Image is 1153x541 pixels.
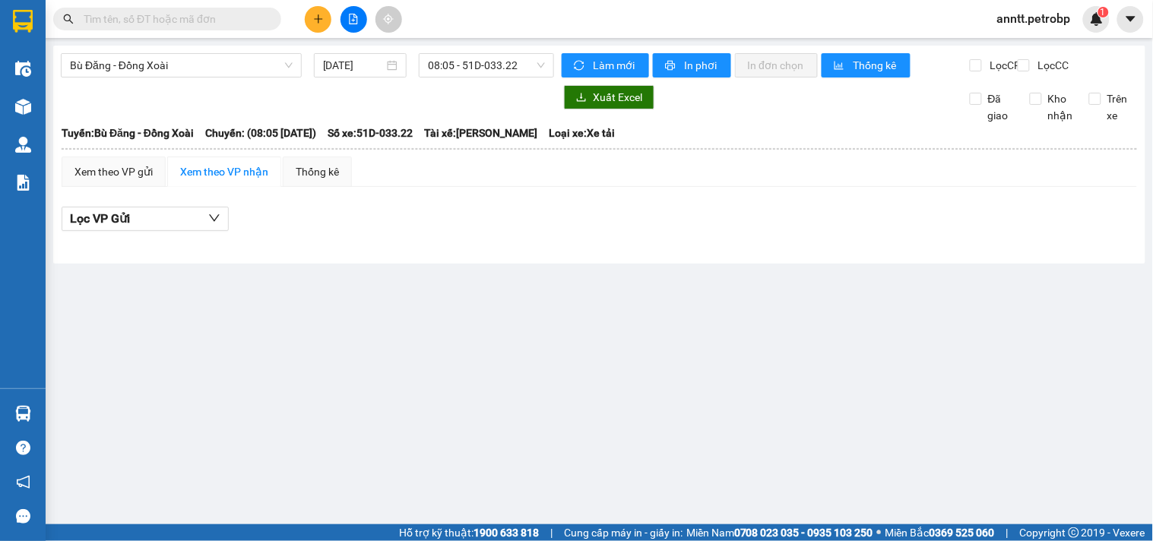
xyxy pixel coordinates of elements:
span: Kho nhận [1042,90,1079,124]
span: Miền Bắc [885,524,995,541]
span: Đã giao [982,90,1018,124]
span: notification [16,475,30,489]
img: warehouse-icon [15,61,31,77]
strong: 0369 525 060 [930,527,995,539]
span: question-circle [16,441,30,455]
img: solution-icon [15,175,31,191]
button: caret-down [1117,6,1144,33]
span: Lọc VP Gửi [70,209,130,228]
span: anntt.petrobp [985,9,1083,28]
button: plus [305,6,331,33]
span: sync [574,60,587,72]
span: Miền Nam [686,524,873,541]
button: Lọc VP Gửi [62,207,229,231]
span: bar-chart [834,60,847,72]
strong: 1900 633 818 [474,527,539,539]
div: Xem theo VP nhận [180,163,268,180]
span: Trên xe [1101,90,1138,124]
img: warehouse-icon [15,406,31,422]
span: message [16,509,30,524]
span: search [63,14,74,24]
span: printer [665,60,678,72]
span: Loại xe: Xe tải [549,125,615,141]
span: Cung cấp máy in - giấy in: [564,524,683,541]
span: Hỗ trợ kỹ thuật: [399,524,539,541]
span: Lọc CC [1032,57,1072,74]
span: Bù Đăng - Đồng Xoài [70,54,293,77]
span: | [550,524,553,541]
img: icon-new-feature [1090,12,1104,26]
strong: 0708 023 035 - 0935 103 250 [734,527,873,539]
button: bar-chartThống kê [822,53,911,78]
button: In đơn chọn [735,53,818,78]
button: file-add [341,6,367,33]
sup: 1 [1098,7,1109,17]
span: Tài xế: [PERSON_NAME] [424,125,537,141]
span: 08:05 - 51D-033.22 [428,54,545,77]
button: syncLàm mới [562,53,649,78]
span: | [1006,524,1009,541]
span: In phơi [684,57,719,74]
input: Tìm tên, số ĐT hoặc mã đơn [84,11,263,27]
span: Số xe: 51D-033.22 [328,125,413,141]
span: ⚪️ [877,530,882,536]
span: aim [383,14,394,24]
img: warehouse-icon [15,137,31,153]
span: Lọc CR [984,57,1024,74]
span: file-add [348,14,359,24]
img: warehouse-icon [15,99,31,115]
div: Xem theo VP gửi [74,163,153,180]
span: down [208,212,220,224]
img: logo-vxr [13,10,33,33]
input: 13/09/2025 [323,57,385,74]
b: Tuyến: Bù Đăng - Đồng Xoài [62,127,194,139]
button: printerIn phơi [653,53,731,78]
span: caret-down [1124,12,1138,26]
span: Làm mới [593,57,637,74]
button: aim [375,6,402,33]
span: plus [313,14,324,24]
span: 1 [1101,7,1106,17]
span: copyright [1069,527,1079,538]
span: Thống kê [853,57,898,74]
div: Thống kê [296,163,339,180]
button: downloadXuất Excel [564,85,654,109]
span: Chuyến: (08:05 [DATE]) [205,125,316,141]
